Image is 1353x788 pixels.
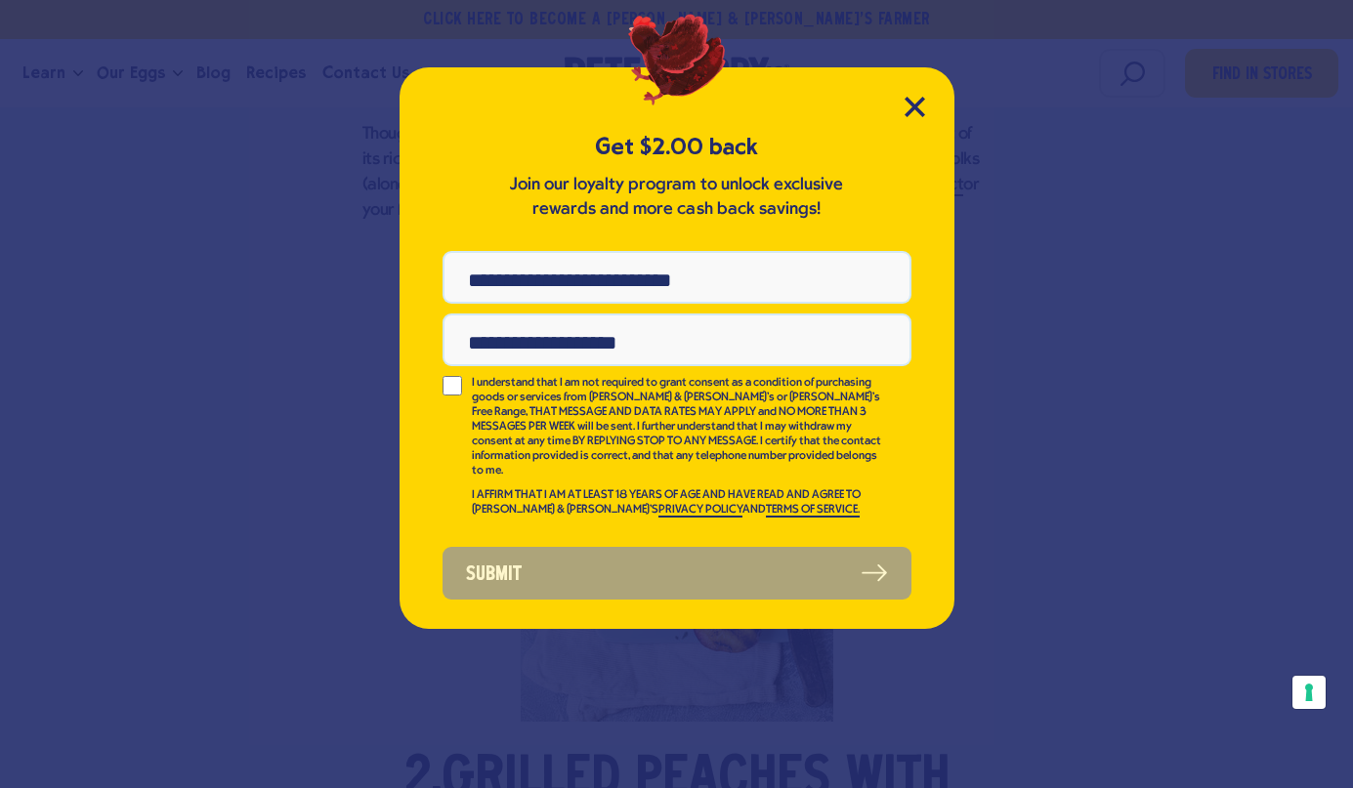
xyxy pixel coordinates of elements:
button: Your consent preferences for tracking technologies [1292,676,1326,709]
p: Join our loyalty program to unlock exclusive rewards and more cash back savings! [506,173,848,222]
a: TERMS OF SERVICE. [766,504,860,518]
p: I understand that I am not required to grant consent as a condition of purchasing goods or servic... [472,376,884,478]
h5: Get $2.00 back [443,131,911,163]
input: I understand that I am not required to grant consent as a condition of purchasing goods or servic... [443,376,462,395]
a: PRIVACY POLICY [658,504,742,518]
p: I AFFIRM THAT I AM AT LEAST 18 YEARS OF AGE AND HAVE READ AND AGREE TO [PERSON_NAME] & [PERSON_NA... [472,488,884,518]
button: Close Modal [905,97,925,117]
button: Submit [443,547,911,600]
